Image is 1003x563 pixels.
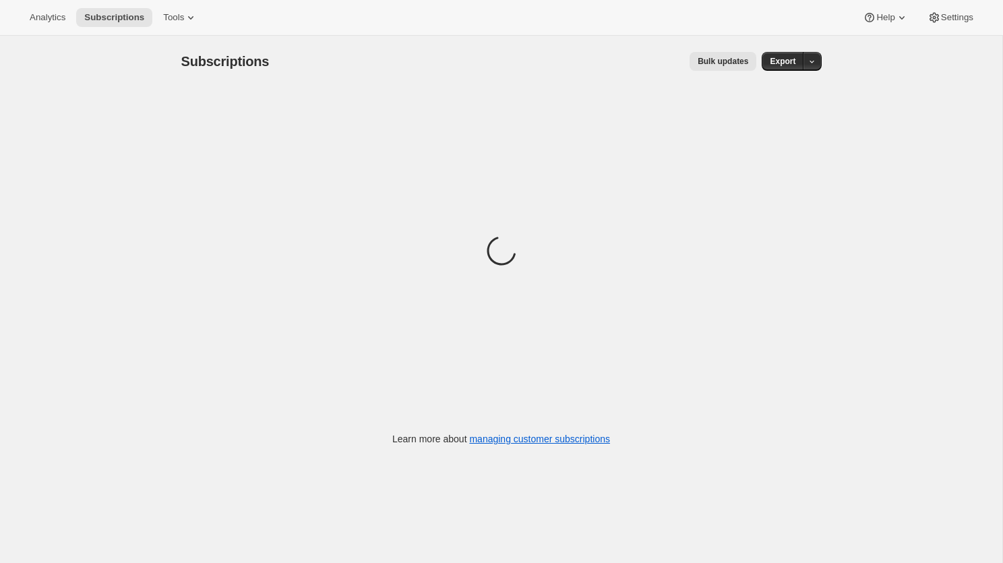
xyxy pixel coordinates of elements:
[698,56,748,67] span: Bulk updates
[770,56,795,67] span: Export
[469,434,610,444] a: managing customer subscriptions
[30,12,65,23] span: Analytics
[163,12,184,23] span: Tools
[762,52,803,71] button: Export
[76,8,152,27] button: Subscriptions
[181,54,270,69] span: Subscriptions
[392,432,610,446] p: Learn more about
[941,12,973,23] span: Settings
[876,12,894,23] span: Help
[690,52,756,71] button: Bulk updates
[855,8,916,27] button: Help
[84,12,144,23] span: Subscriptions
[155,8,206,27] button: Tools
[919,8,981,27] button: Settings
[22,8,73,27] button: Analytics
